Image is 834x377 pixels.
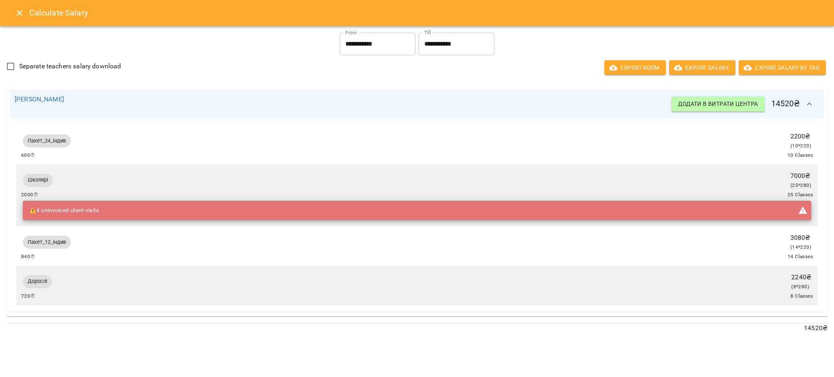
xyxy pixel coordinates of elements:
[790,132,811,141] p: 2200 ₴
[7,323,827,333] p: 14520 ₴
[791,272,811,282] p: 2240 ₴
[739,60,826,75] button: Export Salary by Tag
[790,292,813,300] span: 8 Classes
[21,191,38,199] span: 2000 ⏱
[790,244,811,250] span: ( 14 * 220 )
[21,151,35,160] span: 600 ⏱
[678,99,758,109] span: Додати в витрати центра
[21,253,35,261] span: 840 ⏱
[19,61,121,71] span: Separate teachers salary download
[790,171,811,181] p: 7000 ₴
[790,143,811,149] span: ( 10 * 220 )
[604,60,666,75] button: Export room
[788,151,813,160] span: 10 Classes
[29,203,99,218] div: ⚠️ 4 uninvoiced client-visits
[788,253,813,261] span: 14 Classes
[790,182,811,188] span: ( 25 * 280 )
[669,60,735,75] button: Export Salary
[611,63,659,72] span: Export room
[21,292,35,300] span: 720 ⏱
[29,7,824,19] h6: Calculate Salary
[23,137,71,145] span: Пакет_24_індив
[672,94,819,114] h6: 14520 ₴
[15,95,64,103] a: [PERSON_NAME]
[23,278,52,285] span: Дорослі
[10,3,29,23] button: Close
[672,96,764,111] button: Додати в витрати центра
[790,233,811,243] p: 3080 ₴
[23,239,71,246] span: Пакет_12_індив
[23,176,53,184] span: Школярі
[791,284,809,289] span: ( 8 * 280 )
[745,63,819,72] span: Export Salary by Tag
[676,63,729,72] span: Export Salary
[788,191,813,199] span: 25 Classes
